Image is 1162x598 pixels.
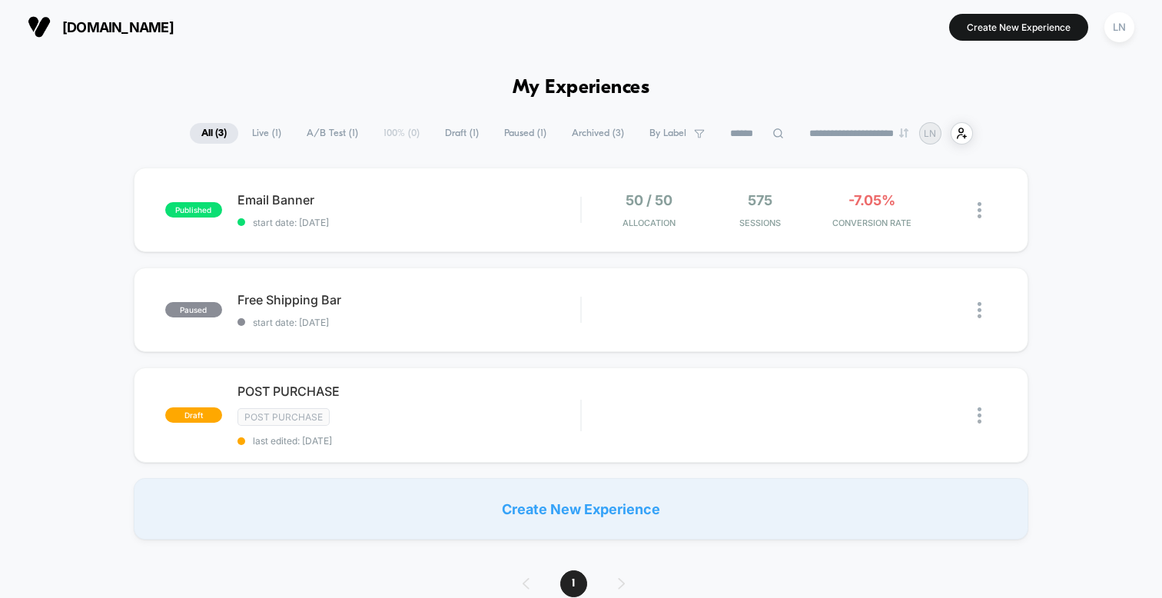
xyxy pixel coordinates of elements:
[237,408,330,426] span: Post Purchase
[237,384,580,399] span: POST PURCHASE
[709,218,812,228] span: Sessions
[165,407,222,423] span: draft
[1104,12,1134,42] div: LN
[626,192,672,208] span: 50 / 50
[165,202,222,218] span: published
[1100,12,1139,43] button: LN
[237,217,580,228] span: start date: [DATE]
[848,192,895,208] span: -7.05%
[924,128,936,139] p: LN
[62,19,174,35] span: [DOMAIN_NAME]
[560,570,587,597] span: 1
[513,77,650,99] h1: My Experiences
[237,292,580,307] span: Free Shipping Bar
[237,192,580,208] span: Email Banner
[493,123,558,144] span: Paused ( 1 )
[949,14,1088,41] button: Create New Experience
[433,123,490,144] span: Draft ( 1 )
[978,302,981,318] img: close
[899,128,908,138] img: end
[649,128,686,139] span: By Label
[190,123,238,144] span: All ( 3 )
[820,218,924,228] span: CONVERSION RATE
[978,202,981,218] img: close
[23,15,178,39] button: [DOMAIN_NAME]
[237,435,580,447] span: last edited: [DATE]
[241,123,293,144] span: Live ( 1 )
[165,302,222,317] span: paused
[748,192,772,208] span: 575
[978,407,981,424] img: close
[295,123,370,144] span: A/B Test ( 1 )
[237,317,580,328] span: start date: [DATE]
[622,218,676,228] span: Allocation
[28,15,51,38] img: Visually logo
[134,478,1028,540] div: Create New Experience
[560,123,636,144] span: Archived ( 3 )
